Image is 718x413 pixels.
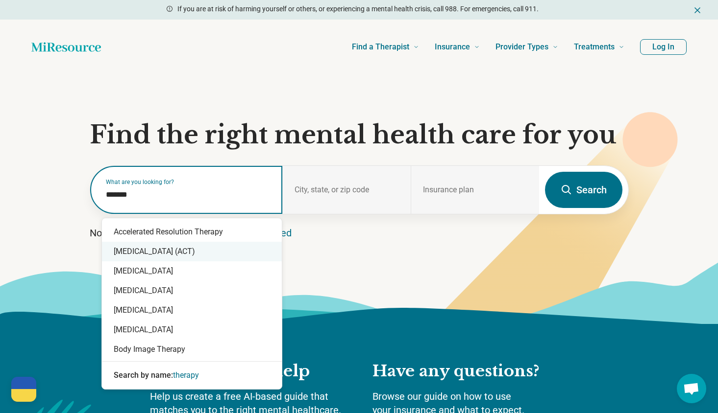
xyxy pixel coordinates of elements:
[102,261,282,281] div: [MEDICAL_DATA]
[640,39,687,55] button: Log In
[106,179,271,185] label: What are you looking for?
[102,320,282,340] div: [MEDICAL_DATA]
[574,40,615,54] span: Treatments
[352,40,409,54] span: Find a Therapist
[677,374,706,403] div: Open chat
[173,370,199,380] span: therapy
[545,172,622,208] button: Search
[102,340,282,359] div: Body Image Therapy
[31,37,101,57] a: Home page
[177,4,539,14] p: If you are at risk of harming yourself or others, or experiencing a mental health crisis, call 98...
[102,218,282,389] div: Suggestions
[90,120,629,150] h1: Find the right mental health care for you
[102,242,282,261] div: [MEDICAL_DATA] (ACT)
[114,370,173,380] span: Search by name:
[102,300,282,320] div: [MEDICAL_DATA]
[495,40,548,54] span: Provider Types
[102,222,282,242] div: Accelerated Resolution Therapy
[90,226,629,240] p: Not sure what you’re looking for?
[693,4,702,16] button: Dismiss
[435,40,470,54] span: Insurance
[102,281,282,300] div: [MEDICAL_DATA]
[372,361,569,382] h2: Have any questions?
